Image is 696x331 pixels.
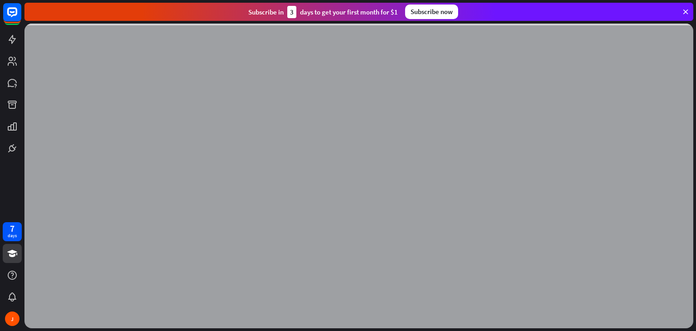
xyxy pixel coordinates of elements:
div: J [5,312,19,326]
div: Subscribe in days to get your first month for $1 [248,6,398,18]
div: days [8,233,17,239]
a: 7 days [3,222,22,241]
div: 3 [287,6,296,18]
div: 7 [10,224,14,233]
div: Subscribe now [405,5,458,19]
